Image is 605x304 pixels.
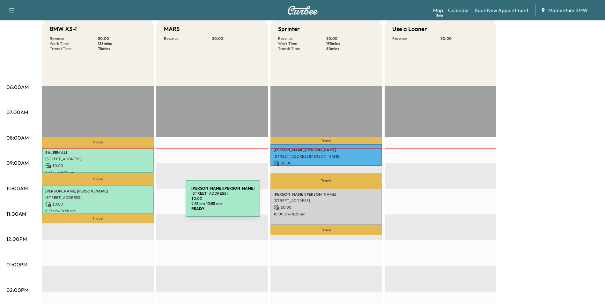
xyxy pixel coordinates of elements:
p: Transit Time [278,46,326,51]
div: Beta [436,13,443,18]
p: 09:00AM [6,159,29,167]
p: Travel [270,225,382,235]
p: [STREET_ADDRESS] [45,156,151,162]
p: 01:00PM [6,261,27,268]
p: Work Time [50,41,98,46]
p: 8:23 am - 9:23 am [45,170,151,175]
p: 02:00PM [6,286,28,294]
p: Travel [42,214,154,223]
p: $ 0.00 [98,36,146,41]
p: 06:00AM [6,83,29,91]
p: Transit Time [50,46,98,51]
h5: Use a Loaner [392,25,427,33]
p: Work Time [278,41,326,46]
h5: MARS [164,25,180,33]
p: Travel [270,137,382,144]
a: Book New Appointment [475,6,528,14]
p: [PERSON_NAME] [PERSON_NAME] [45,189,151,194]
p: Revenue [278,36,326,41]
p: Revenue [50,36,98,41]
p: $ 0.00 [45,201,151,207]
p: 125 mins [98,41,146,46]
p: $ 0.00 [212,36,260,41]
p: Travel [42,137,154,147]
h5: Sprinter [278,25,300,33]
p: Travel [42,173,154,185]
p: [STREET_ADDRESS][PERSON_NAME] [274,154,379,159]
p: 135 mins [326,41,374,46]
p: Revenue [392,36,440,41]
p: [PERSON_NAME] [PERSON_NAME] [274,192,379,197]
p: $ 0.00 [440,36,489,41]
p: 78 mins [98,46,146,51]
p: [STREET_ADDRESS] [274,198,379,203]
p: Revenue [164,36,212,41]
p: 9:53 am - 10:58 am [45,208,151,214]
p: 08:00AM [6,134,29,141]
p: SALEEM ALI [45,150,151,155]
p: $ 0.00 [326,36,374,41]
p: $ 0.00 [274,205,379,210]
p: $ 0.00 [45,163,151,169]
p: 07:00AM [6,108,28,116]
p: $ 0.00 [274,160,379,166]
p: 80 mins [326,46,374,51]
a: Calendar [448,6,469,14]
p: 11:00AM [6,210,26,218]
a: MapBeta [433,6,443,14]
p: 10:00 am - 11:25 am [274,212,379,217]
p: 10:00AM [6,185,28,192]
img: Curbee Logo [287,6,318,15]
p: [STREET_ADDRESS] [45,195,151,200]
p: [PERSON_NAME] [PERSON_NAME] [274,148,379,153]
p: Travel [270,173,382,189]
p: 12:00PM [6,235,27,243]
span: Momentum BMW [548,6,588,14]
h5: BMW X3-1 [50,25,77,33]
